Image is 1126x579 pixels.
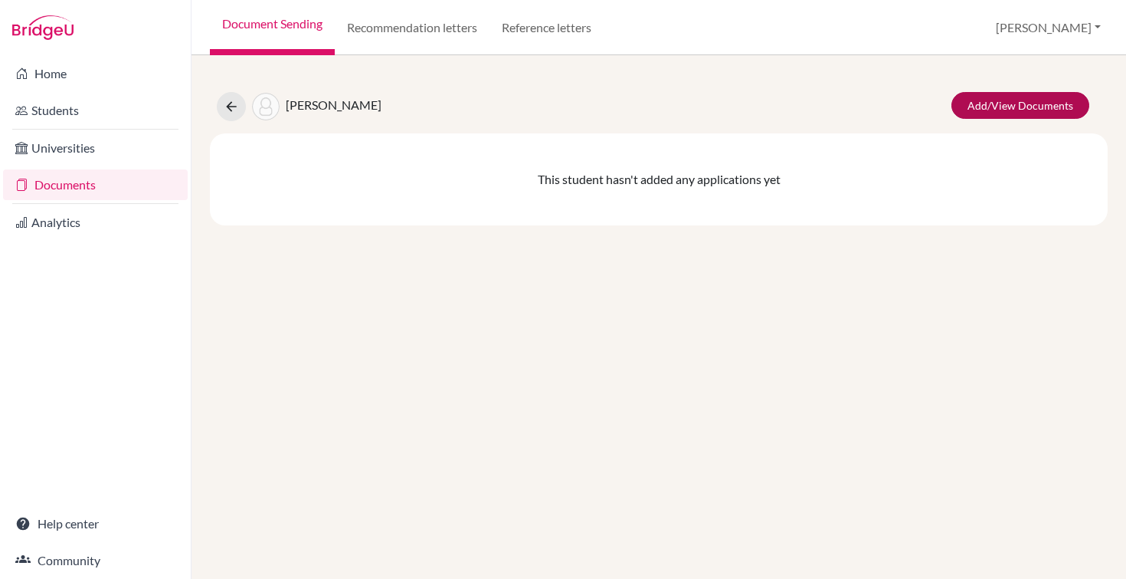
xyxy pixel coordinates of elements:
a: Home [3,58,188,89]
div: This student hasn't added any applications yet [210,133,1108,225]
a: Universities [3,133,188,163]
a: Community [3,545,188,576]
a: Help center [3,508,188,539]
a: Students [3,95,188,126]
a: Add/View Documents [951,92,1089,119]
img: Bridge-U [12,15,74,40]
a: Documents [3,169,188,200]
span: [PERSON_NAME] [286,97,381,112]
button: [PERSON_NAME] [989,13,1108,42]
a: Analytics [3,207,188,238]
